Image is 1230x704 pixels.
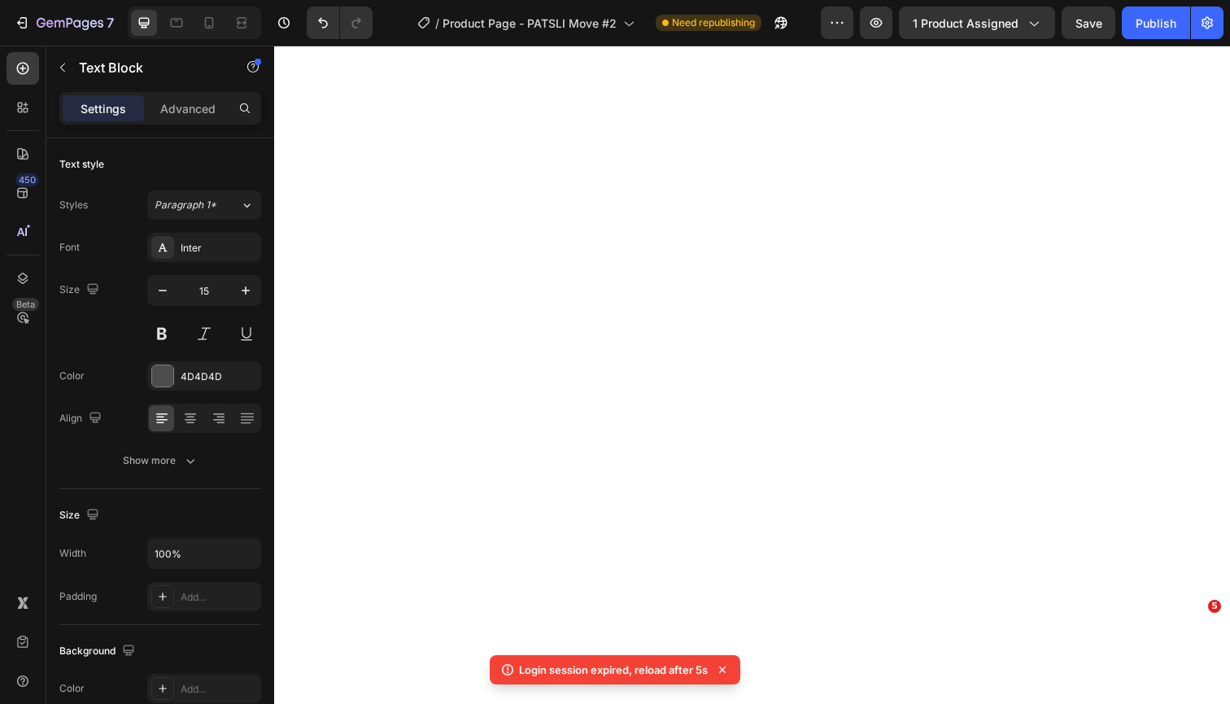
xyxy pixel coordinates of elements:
[59,681,85,696] div: Color
[59,641,138,662] div: Background
[443,15,617,32] span: Product Page - PATSLI Move #2
[59,279,102,301] div: Size
[913,15,1018,32] span: 1 product assigned
[1122,7,1190,39] button: Publish
[274,46,1230,704] iframe: Design area
[1208,600,1221,613] span: 5
[155,198,216,212] span: Paragraph 1*
[59,408,105,430] div: Align
[307,7,373,39] div: Undo/Redo
[59,546,86,561] div: Width
[1175,624,1214,663] iframe: Intercom live chat
[181,682,257,697] div: Add...
[672,15,755,30] span: Need republishing
[1075,16,1102,30] span: Save
[79,58,217,77] p: Text Block
[81,100,126,117] p: Settings
[59,157,104,172] div: Text style
[181,590,257,605] div: Add...
[12,298,39,311] div: Beta
[123,453,198,469] div: Show more
[181,241,257,256] div: Inter
[147,190,261,220] button: Paragraph 1*
[15,173,39,186] div: 450
[1062,7,1115,39] button: Save
[59,240,80,255] div: Font
[59,505,102,527] div: Size
[59,198,88,212] div: Styles
[1136,15,1176,32] div: Publish
[899,7,1055,39] button: 1 product assigned
[59,369,85,383] div: Color
[59,446,261,475] button: Show more
[59,589,97,604] div: Padding
[435,15,439,32] span: /
[107,13,114,33] p: 7
[519,662,708,678] p: Login session expired, reload after 5s
[7,7,121,39] button: 7
[148,539,260,568] input: Auto
[181,369,257,384] div: 4D4D4D
[160,100,216,117] p: Advanced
